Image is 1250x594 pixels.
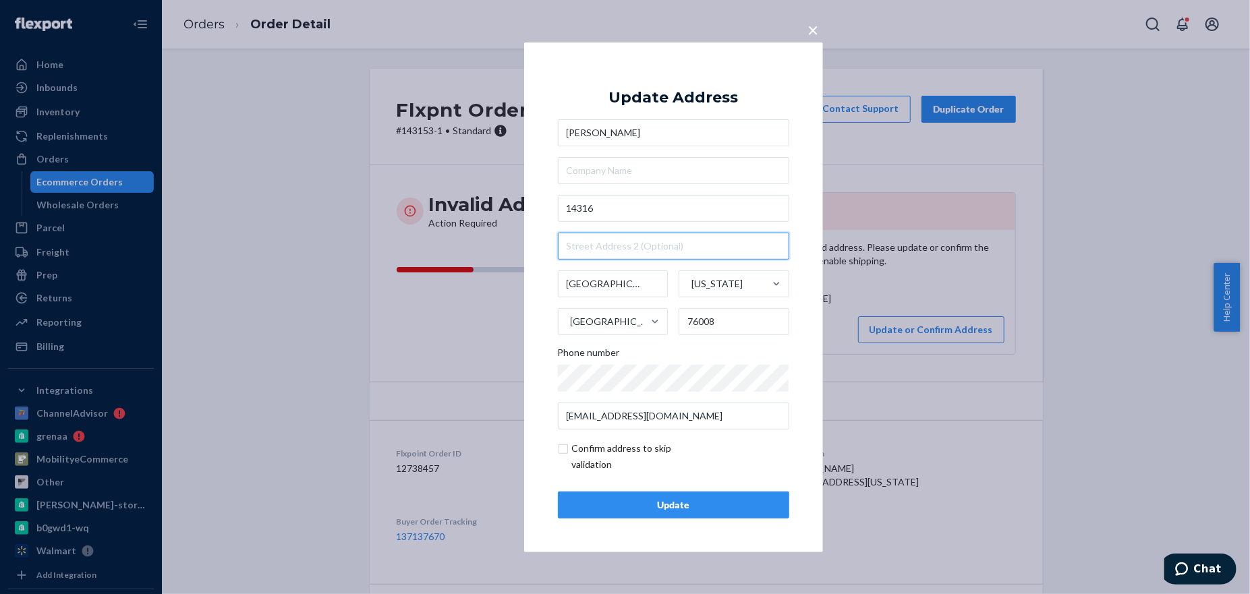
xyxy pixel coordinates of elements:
[558,195,789,222] input: Street Address
[808,18,819,40] span: ×
[558,157,789,184] input: Company Name
[558,233,789,260] input: Street Address 2 (Optional)
[690,270,691,297] input: [US_STATE]
[558,346,620,365] span: Phone number
[558,492,789,518] button: Update
[679,308,789,335] input: ZIP Code
[569,308,571,335] input: [GEOGRAPHIC_DATA]
[691,277,743,291] div: [US_STATE]
[608,89,738,105] div: Update Address
[571,315,650,328] div: [GEOGRAPHIC_DATA]
[558,119,789,146] input: First & Last Name
[558,270,669,297] input: City
[558,403,789,429] input: Email (Only Required for International)
[1164,554,1237,587] iframe: Opens a widget where you can chat to one of our agents
[569,498,778,512] div: Update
